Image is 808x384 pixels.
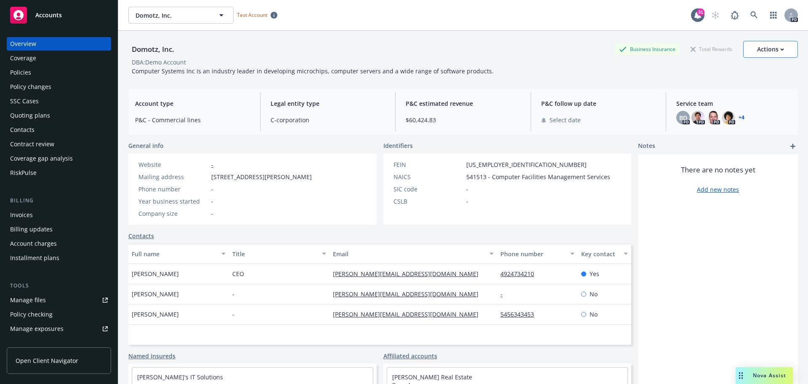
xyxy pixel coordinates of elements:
span: Open Client Navigator [16,356,78,365]
a: Affiliated accounts [383,352,437,360]
span: C-corporation [271,115,385,124]
span: Account type [135,99,250,108]
span: - [466,185,468,193]
a: Coverage [7,51,111,65]
div: Key contact [581,250,619,258]
span: [US_EMPLOYER_IDENTIFICATION_NUMBER] [466,160,587,169]
div: Title [232,250,317,258]
span: There are no notes yet [681,165,755,175]
span: Manage exposures [7,322,111,336]
div: Policy checking [10,308,53,321]
span: - [232,310,234,319]
a: Switch app [765,7,782,24]
a: Search [746,7,763,24]
a: Named insureds [128,352,175,360]
span: 541513 - Computer Facilities Management Services [466,172,610,181]
span: [STREET_ADDRESS][PERSON_NAME] [211,172,312,181]
a: Policies [7,66,111,79]
span: Accounts [35,12,62,19]
span: CEO [232,269,244,278]
button: Phone number [497,244,577,264]
a: +4 [739,115,744,120]
div: Coverage gap analysis [10,152,73,165]
div: Policy changes [10,80,51,94]
div: SIC code [393,185,463,193]
div: Billing [7,196,111,205]
span: Test Account [234,11,281,19]
button: Title [229,244,330,264]
span: [PERSON_NAME] [132,269,179,278]
span: P&C estimated revenue [406,99,521,108]
a: add [788,141,798,151]
button: Nova Assist [736,367,793,384]
a: Coverage gap analysis [7,152,111,165]
span: - [211,197,213,206]
span: [PERSON_NAME] [132,290,179,298]
a: [PERSON_NAME][EMAIL_ADDRESS][DOMAIN_NAME] [333,270,485,278]
span: [PERSON_NAME] [132,310,179,319]
div: Full name [132,250,216,258]
div: Manage certificates [10,336,65,350]
a: Contacts [7,123,111,137]
span: Test Account [237,11,267,19]
a: Invoices [7,208,111,222]
span: Computer Systems Inc is an industry leader in developing microchips, computer servers and a wide ... [132,67,494,75]
div: Contacts [10,123,35,137]
div: Contract review [10,137,54,151]
div: Year business started [138,197,208,206]
span: Yes [590,269,599,278]
span: BD [679,113,687,122]
div: Manage exposures [10,322,64,336]
a: Report a Bug [726,7,743,24]
div: Total Rewards [686,44,736,54]
div: Account charges [10,237,57,250]
a: Overview [7,37,111,51]
span: No [590,310,598,319]
span: Identifiers [383,141,413,150]
a: Quoting plans [7,109,111,122]
div: Invoices [10,208,33,222]
div: Email [333,250,484,258]
div: Phone number [500,250,565,258]
a: [PERSON_NAME] Real Estate [392,373,472,381]
span: Select date [550,115,581,124]
div: Phone number [138,185,208,193]
div: Manage files [10,293,46,307]
span: $60,424.83 [406,115,521,124]
a: Policy changes [7,80,111,94]
a: [PERSON_NAME]'s IT Solutions [137,373,223,381]
button: Email [330,244,497,264]
div: Tools [7,282,111,290]
button: Full name [128,244,229,264]
span: P&C follow up date [541,99,656,108]
span: General info [128,141,164,150]
a: Account charges [7,237,111,250]
img: photo [691,111,705,124]
div: NAICS [393,172,463,181]
a: [PERSON_NAME][EMAIL_ADDRESS][DOMAIN_NAME] [333,290,485,298]
div: FEIN [393,160,463,169]
span: Service team [676,99,791,108]
a: Contacts [128,231,154,240]
span: Domotz, Inc. [136,11,208,20]
div: Company size [138,209,208,218]
a: RiskPulse [7,166,111,180]
div: Policies [10,66,31,79]
div: Mailing address [138,172,208,181]
div: Billing updates [10,223,53,236]
div: Coverage [10,51,36,65]
div: DBA: Demo Account [132,58,186,67]
a: SSC Cases [7,94,111,108]
span: - [232,290,234,298]
a: Contract review [7,137,111,151]
a: Manage files [7,293,111,307]
a: Accounts [7,3,111,27]
a: - [500,290,509,298]
a: 4924734210 [500,270,541,278]
div: Drag to move [736,367,746,384]
div: Overview [10,37,36,51]
span: No [590,290,598,298]
div: Domotz, Inc. [128,44,178,55]
a: Billing updates [7,223,111,236]
span: Nova Assist [753,372,786,379]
